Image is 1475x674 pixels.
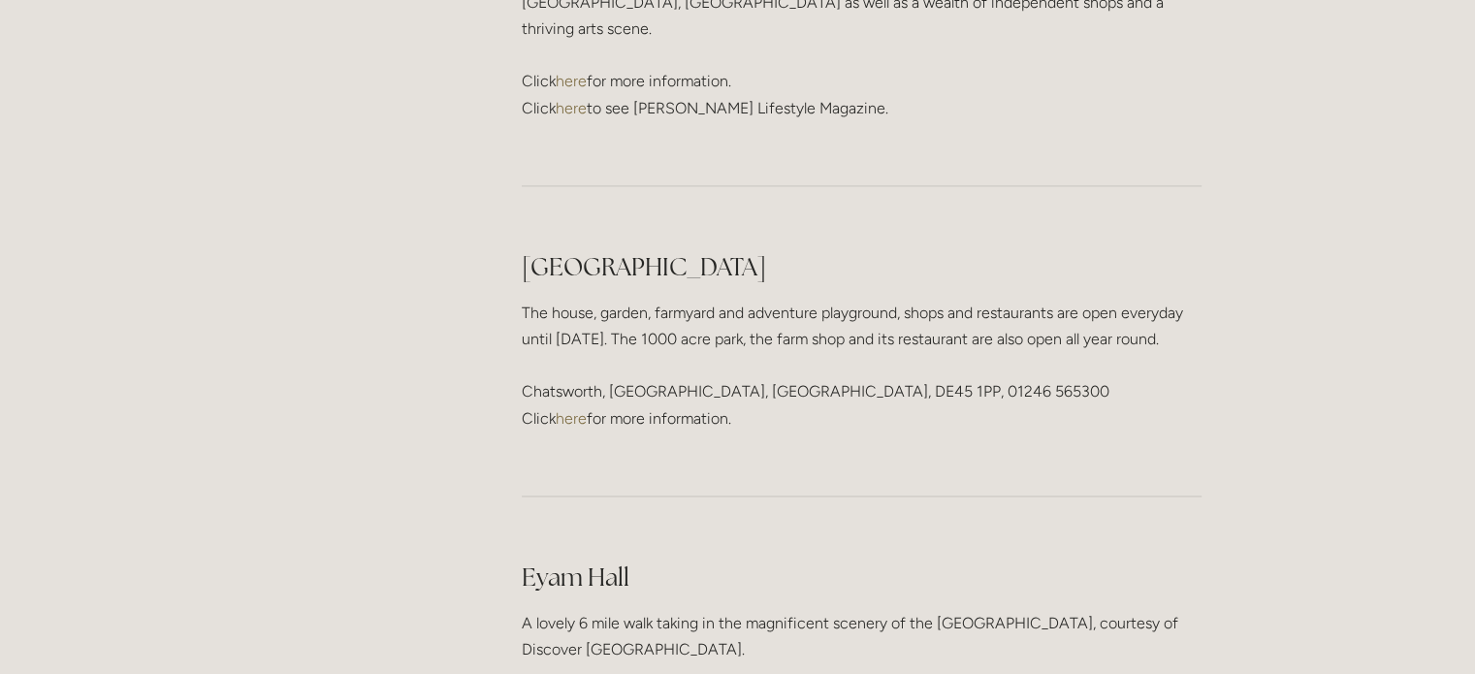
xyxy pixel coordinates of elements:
[522,300,1202,432] p: The house, garden, farmyard and adventure playground, shops and restaurants are open everyday unt...
[522,250,1202,284] h2: [GEOGRAPHIC_DATA]
[522,610,1202,662] p: A lovely 6 mile walk taking in the magnificent scenery of the [GEOGRAPHIC_DATA], courtesy of Disc...
[522,561,1202,594] h2: Eyam Hall
[556,72,587,90] a: here
[556,99,587,117] a: here
[556,409,587,428] a: here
